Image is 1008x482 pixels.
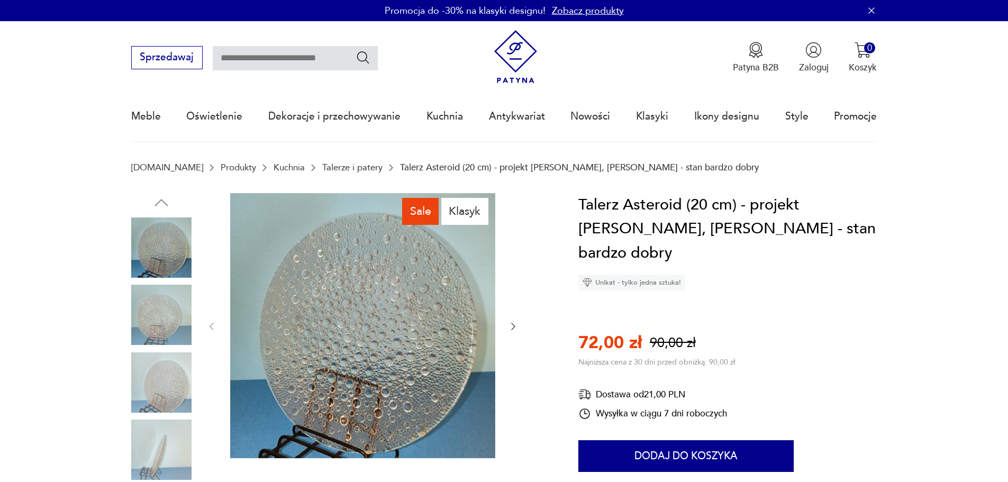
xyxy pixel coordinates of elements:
a: Kuchnia [426,92,463,141]
a: Sprzedawaj [131,54,203,62]
a: Dekoracje i przechowywanie [268,92,401,141]
p: Najniższa cena z 30 dni przed obniżką: 90,00 zł [578,357,735,367]
a: Kuchnia [274,162,305,172]
img: Zdjęcie produktu Talerz Asteroid (20 cm) - projekt Jan Drost, HSG Ząbkowice - stan bardzo dobry [131,285,192,345]
p: Promocja do -30% na klasyki designu! [385,4,546,17]
img: Ikona diamentu [583,278,592,287]
h1: Talerz Asteroid (20 cm) - projekt [PERSON_NAME], [PERSON_NAME] - stan bardzo dobry [578,193,877,266]
a: Talerze i patery [322,162,383,172]
div: Unikat - tylko jedna sztuka! [578,275,685,290]
a: [DOMAIN_NAME] [131,162,203,172]
a: Antykwariat [489,92,545,141]
button: Patyna B2B [733,42,779,74]
p: Talerz Asteroid (20 cm) - projekt [PERSON_NAME], [PERSON_NAME] - stan bardzo dobry [400,162,759,172]
p: 72,00 zł [578,331,642,354]
img: Ikona dostawy [578,388,591,401]
a: Ikony designu [694,92,759,141]
a: Zobacz produkty [552,4,624,17]
p: Zaloguj [799,61,829,74]
button: Szukaj [356,50,371,65]
img: Ikonka użytkownika [805,42,822,58]
div: Klasyk [441,198,488,224]
img: Patyna - sklep z meblami i dekoracjami vintage [489,30,542,84]
p: Koszyk [849,61,877,74]
div: Wysyłka w ciągu 7 dni roboczych [578,407,727,420]
a: Produkty [221,162,256,172]
p: Patyna B2B [733,61,779,74]
a: Promocje [834,92,877,141]
a: Meble [131,92,161,141]
button: Dodaj do koszyka [578,440,794,472]
img: Zdjęcie produktu Talerz Asteroid (20 cm) - projekt Jan Drost, HSG Ząbkowice - stan bardzo dobry [230,193,495,458]
div: Sale [402,198,439,224]
a: Klasyki [636,92,668,141]
img: Ikona koszyka [855,42,871,58]
a: Oświetlenie [186,92,242,141]
a: Style [785,92,809,141]
a: Ikona medaluPatyna B2B [733,42,779,74]
img: Zdjęcie produktu Talerz Asteroid (20 cm) - projekt Jan Drost, HSG Ząbkowice - stan bardzo dobry [131,420,192,480]
img: Zdjęcie produktu Talerz Asteroid (20 cm) - projekt Jan Drost, HSG Ząbkowice - stan bardzo dobry [131,352,192,413]
div: Dostawa od 21,00 PLN [578,388,727,401]
button: Zaloguj [799,42,829,74]
img: Zdjęcie produktu Talerz Asteroid (20 cm) - projekt Jan Drost, HSG Ząbkowice - stan bardzo dobry [131,217,192,278]
p: 90,00 zł [650,334,696,352]
button: Sprzedawaj [131,46,203,69]
img: Ikona medalu [748,42,764,58]
a: Nowości [570,92,610,141]
div: 0 [864,42,875,53]
button: 0Koszyk [849,42,877,74]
